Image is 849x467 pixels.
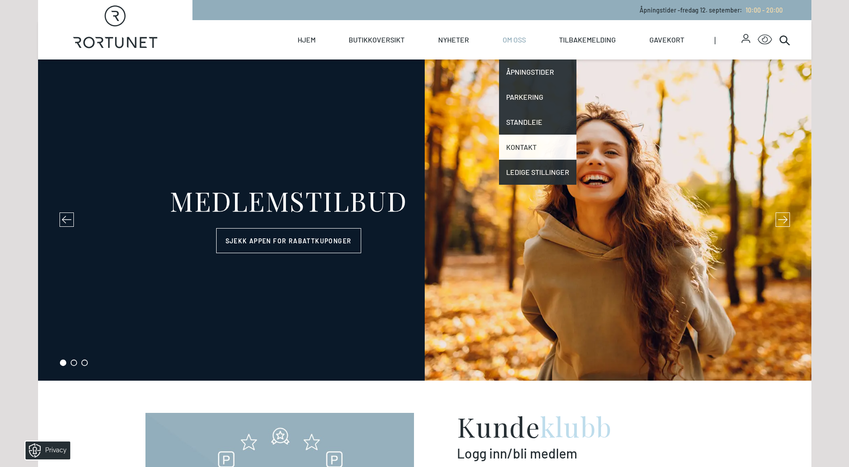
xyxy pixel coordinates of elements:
div: MEDLEMSTILBUD [170,187,407,214]
a: Sjekk appen for rabattkuponger [216,228,361,253]
a: Parkering [499,85,576,110]
button: Open Accessibility Menu [758,33,772,47]
p: Åpningstider - fredag 12. september : [640,5,783,15]
span: | [714,20,742,59]
section: carousel-slider [38,59,811,381]
p: Logg inn/bli medlem [457,445,704,461]
a: 10:00 - 20:00 [742,6,783,14]
a: Standleie [499,110,576,135]
a: Butikkoversikt [349,20,405,59]
a: Åpningstider [499,59,576,85]
a: Kontakt [499,135,576,160]
a: Om oss [503,20,526,59]
h2: Kunde [457,413,704,440]
a: Nyheter [438,20,469,59]
iframe: Manage Preferences [9,438,82,463]
a: Tilbakemelding [559,20,616,59]
a: Ledige stillinger [499,160,576,185]
a: Gavekort [649,20,684,59]
span: 10:00 - 20:00 [746,6,783,14]
a: Hjem [298,20,316,59]
span: klubb [540,408,612,444]
div: slide 1 of 3 [38,59,811,381]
